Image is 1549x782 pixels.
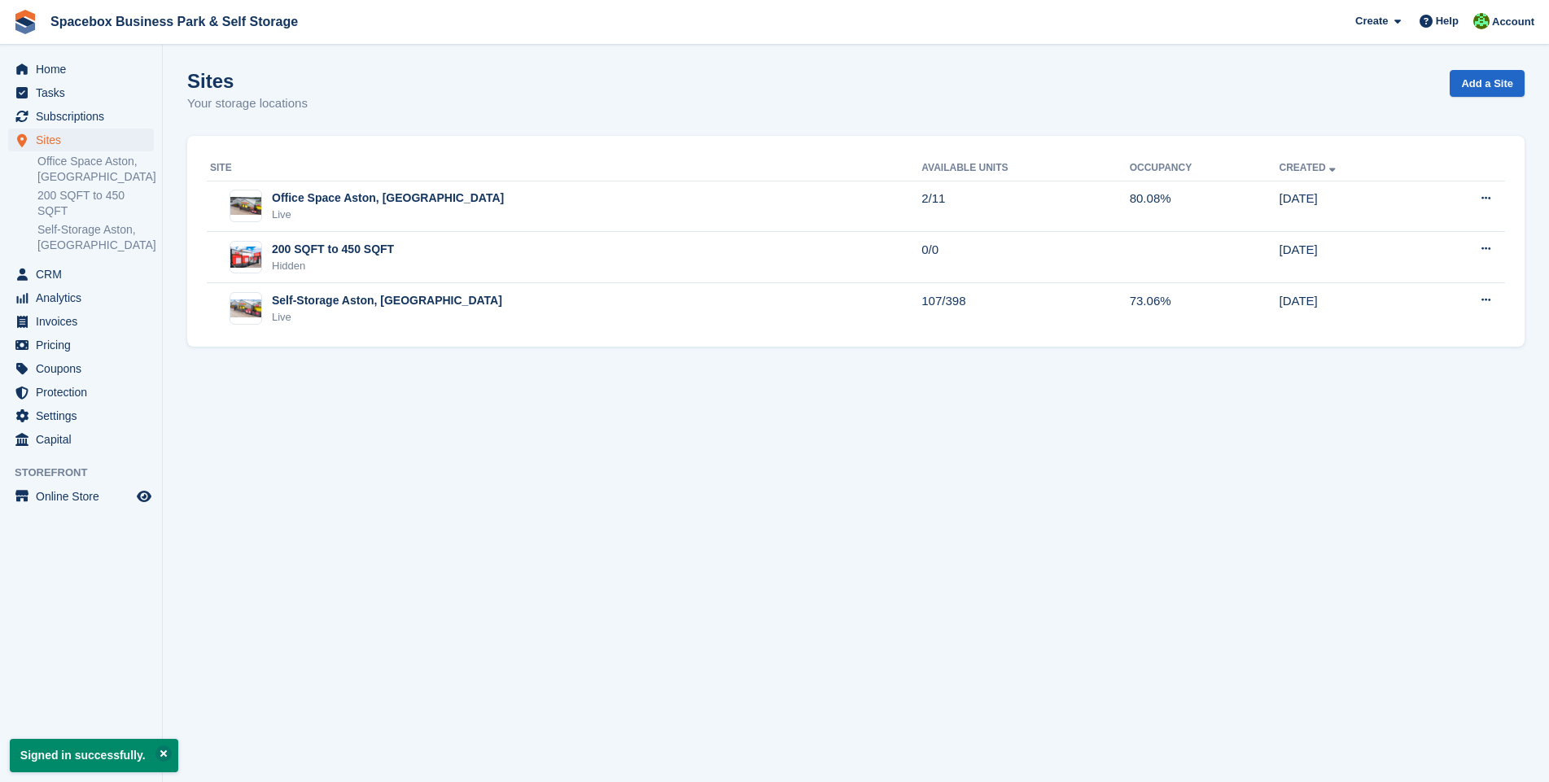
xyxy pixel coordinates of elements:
a: menu [8,334,154,356]
span: Invoices [36,310,133,333]
a: menu [8,357,154,380]
span: CRM [36,263,133,286]
td: [DATE] [1280,283,1423,334]
span: Account [1492,14,1534,30]
img: Image of Self-Storage Aston, Birmingham site [230,299,261,317]
span: Tasks [36,81,133,104]
div: Live [272,207,504,223]
span: Pricing [36,334,133,356]
span: Protection [36,381,133,404]
h1: Sites [187,70,308,92]
div: 200 SQFT to 450 SQFT [272,241,394,258]
a: menu [8,310,154,333]
a: menu [8,129,154,151]
span: Home [36,58,133,81]
td: 73.06% [1130,283,1280,334]
span: Capital [36,428,133,451]
a: menu [8,105,154,128]
td: [DATE] [1280,181,1423,232]
img: Image of Office Space Aston, Birmingham site [230,197,261,215]
a: Self-Storage Aston, [GEOGRAPHIC_DATA] [37,222,154,253]
a: 200 SQFT to 450 SQFT [37,188,154,219]
div: Hidden [272,258,394,274]
td: 0/0 [921,232,1129,283]
div: Office Space Aston, [GEOGRAPHIC_DATA] [272,190,504,207]
th: Site [207,155,921,181]
th: Occupancy [1130,155,1280,181]
div: Self-Storage Aston, [GEOGRAPHIC_DATA] [272,292,502,309]
a: menu [8,286,154,309]
a: menu [8,58,154,81]
span: Online Store [36,485,133,508]
span: Sites [36,129,133,151]
a: menu [8,381,154,404]
a: Created [1280,162,1339,173]
span: Coupons [36,357,133,380]
img: Brijesh Kumar [1473,13,1490,29]
th: Available Units [921,155,1129,181]
a: menu [8,485,154,508]
p: Your storage locations [187,94,308,113]
a: menu [8,428,154,451]
a: menu [8,81,154,104]
img: stora-icon-8386f47178a22dfd0bd8f6a31ec36ba5ce8667c1dd55bd0f319d3a0aa187defe.svg [13,10,37,34]
td: [DATE] [1280,232,1423,283]
span: Create [1355,13,1388,29]
span: Storefront [15,465,162,481]
a: Office Space Aston, [GEOGRAPHIC_DATA] [37,154,154,185]
span: Settings [36,404,133,427]
a: menu [8,263,154,286]
div: Live [272,309,502,325]
p: Signed in successfully. [10,739,178,772]
td: 107/398 [921,283,1129,334]
span: Analytics [36,286,133,309]
a: Preview store [134,487,154,506]
span: Help [1436,13,1459,29]
td: 80.08% [1130,181,1280,232]
td: 2/11 [921,181,1129,232]
a: menu [8,404,154,427]
a: Add a Site [1450,70,1525,97]
a: Spacebox Business Park & Self Storage [44,8,304,35]
span: Subscriptions [36,105,133,128]
img: Image of 200 SQFT to 450 SQFT site [230,247,261,268]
